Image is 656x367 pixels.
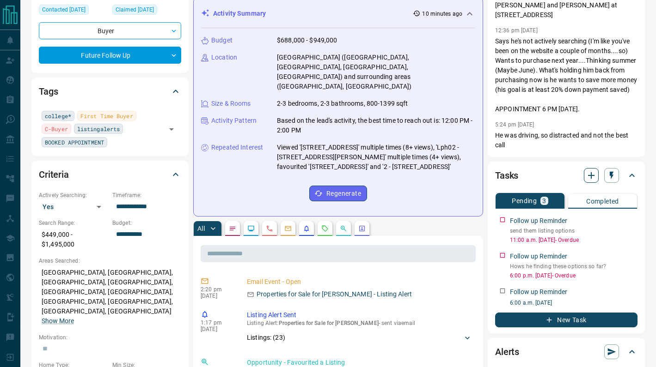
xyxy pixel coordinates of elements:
[495,313,638,327] button: New Task
[309,186,367,201] button: Regenerate
[39,22,181,39] div: Buyer
[495,344,519,359] h2: Alerts
[112,191,181,199] p: Timeframe:
[211,53,237,62] p: Location
[201,293,233,299] p: [DATE]
[201,319,233,326] p: 1:17 pm
[45,138,104,147] span: BOOKED APPOINTMENT
[211,116,257,126] p: Activity Pattern
[284,225,292,232] svg: Emails
[116,5,154,14] span: Claimed [DATE]
[165,123,178,136] button: Open
[39,199,108,214] div: Yes
[277,99,408,108] p: 2-3 bedrooms, 2-3 bathrooms, 800-1399 sqft
[39,227,108,252] p: $449,000 - $1,495,000
[39,257,181,265] p: Areas Searched:
[39,84,58,99] h2: Tags
[340,225,347,232] svg: Opportunities
[39,5,108,18] div: Wed Sep 24 2025
[495,121,534,128] p: 5:24 pm [DATE]
[510,299,638,307] p: 6:00 a.m. [DATE]
[213,9,266,18] p: Activity Summary
[257,289,412,299] p: Properties for Sale for [PERSON_NAME] - Listing Alert
[247,320,472,326] p: Listing Alert : - sent via email
[247,277,472,287] p: Email Event - Open
[510,216,567,226] p: Follow up Reminder
[586,198,619,205] p: Completed
[510,227,638,235] p: send them listing options
[510,252,567,261] p: Follow up Reminder
[197,225,205,232] p: All
[45,124,68,133] span: C-Buyer
[201,326,233,332] p: [DATE]
[510,271,638,280] p: 6:00 p.m. [DATE] - Overdue
[39,219,108,227] p: Search Range:
[279,320,379,326] span: Properties for Sale for [PERSON_NAME]
[112,219,181,227] p: Budget:
[495,36,638,114] p: Says he's not actively searching (I'm like you've been on the website a couple of months....so) W...
[277,53,475,91] p: [GEOGRAPHIC_DATA] ([GEOGRAPHIC_DATA], [GEOGRAPHIC_DATA], [GEOGRAPHIC_DATA], [GEOGRAPHIC_DATA]) an...
[42,5,86,14] span: Contacted [DATE]
[512,198,537,204] p: Pending
[39,265,181,329] p: [GEOGRAPHIC_DATA], [GEOGRAPHIC_DATA], [GEOGRAPHIC_DATA], [GEOGRAPHIC_DATA], [GEOGRAPHIC_DATA], [G...
[303,225,310,232] svg: Listing Alerts
[229,225,236,232] svg: Notes
[510,262,638,271] p: Hows he finding these options so far?
[422,10,462,18] p: 10 minutes ago
[211,143,263,152] p: Repeated Interest
[495,131,638,179] p: He was driving, so distracted and not the best call His search is going good so far Weekly alerts...
[277,36,337,45] p: $688,000 - $949,000
[211,36,233,45] p: Budget
[247,310,472,320] p: Listing Alert Sent
[495,168,518,183] h2: Tasks
[201,286,233,293] p: 2:20 pm
[42,316,74,326] button: Show More
[542,198,546,204] p: 3
[45,111,71,120] span: college*
[112,5,181,18] div: Mon Jul 21 2025
[277,143,475,172] p: Viewed '[STREET_ADDRESS]' multiple times (8+ views), 'Lph02 - [STREET_ADDRESS][PERSON_NAME]' mult...
[211,99,251,108] p: Size & Rooms
[321,225,329,232] svg: Requests
[510,287,567,297] p: Follow up Reminder
[510,236,638,244] p: 11:00 a.m. [DATE] - Overdue
[495,27,538,34] p: 12:36 pm [DATE]
[39,80,181,102] div: Tags
[80,111,133,120] span: First Time Buyer
[39,47,181,64] div: Future Follow Up
[495,341,638,363] div: Alerts
[39,191,108,199] p: Actively Searching:
[247,329,472,346] div: Listings: (23)
[201,5,475,22] div: Activity Summary10 minutes ago
[495,164,638,187] div: Tasks
[266,225,273,232] svg: Calls
[77,124,120,133] span: listingalerts
[247,225,255,232] svg: Lead Browsing Activity
[358,225,366,232] svg: Agent Actions
[247,333,285,343] p: Listings: ( 23 )
[277,116,475,135] p: Based on the lead's activity, the best time to reach out is: 12:00 PM - 2:00 PM
[39,333,181,342] p: Motivation:
[39,167,69,182] h2: Criteria
[39,163,181,186] div: Criteria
